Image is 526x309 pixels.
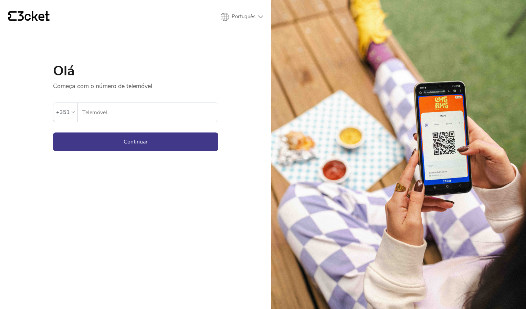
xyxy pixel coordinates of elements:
[82,103,218,122] input: Telemóvel
[53,64,218,78] h1: Olá
[8,11,17,21] g: {' '}
[53,132,218,151] button: Continuar
[53,78,218,90] p: Começa com o número de telemóvel
[78,103,218,122] label: Telemóvel
[8,11,50,23] a: {' '}
[56,107,70,117] div: +351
